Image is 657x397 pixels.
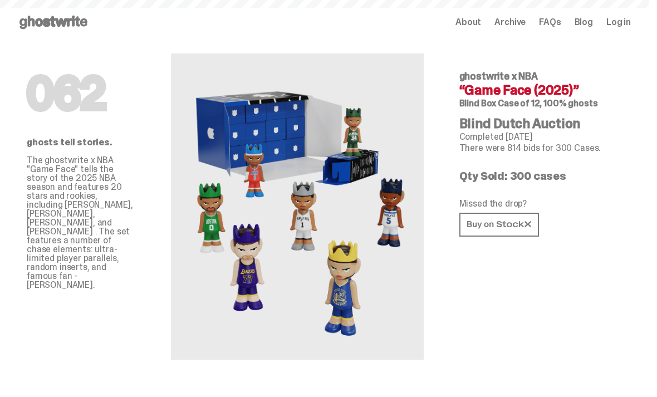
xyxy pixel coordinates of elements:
p: ghosts tell stories. [27,138,135,147]
span: Case of 12, 100% ghosts [498,97,597,109]
p: There were 814 bids for 300 Cases. [459,144,622,153]
p: Qty Sold: 300 cases [459,170,622,182]
a: About [455,18,481,27]
h1: 062 [27,71,135,116]
h4: “Game Face (2025)” [459,84,622,97]
img: NBA&ldquo;Game Face (2025)&rdquo; [175,53,420,360]
p: Completed [DATE] [459,133,622,141]
h4: Blind Dutch Auction [459,117,622,130]
a: FAQs [539,18,561,27]
a: Archive [494,18,526,27]
p: The ghostwrite x NBA "Game Face" tells the story of the 2025 NBA season and features 20 stars and... [27,156,135,290]
span: Blind Box [459,97,497,109]
a: Blog [575,18,593,27]
span: ghostwrite x NBA [459,70,538,83]
a: Log in [606,18,631,27]
p: Missed the drop? [459,199,622,208]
